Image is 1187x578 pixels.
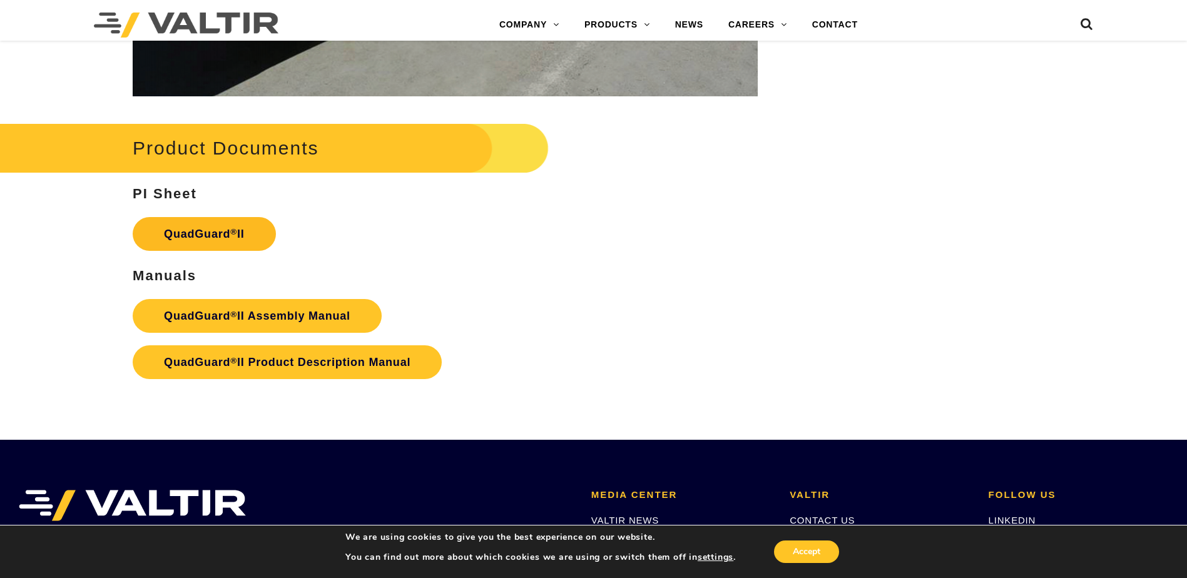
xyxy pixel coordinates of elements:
[989,490,1168,500] h2: FOLLOW US
[487,13,572,38] a: COMPANY
[230,227,237,236] sup: ®
[230,310,237,319] sup: ®
[774,540,839,563] button: Accept
[698,552,733,563] button: settings
[19,490,246,521] img: VALTIR
[989,515,1036,525] a: LINKEDIN
[133,345,442,379] a: QuadGuard®II Product Description Manual
[133,217,276,251] a: QuadGuard®II
[790,515,855,525] a: CONTACT US
[94,13,278,38] img: Valtir
[800,13,870,38] a: CONTACT
[345,532,736,543] p: We are using cookies to give you the best experience on our website.
[230,356,237,365] sup: ®
[164,310,350,322] strong: QuadGuard II Assembly Manual
[133,268,196,283] strong: Manuals
[716,13,800,38] a: CAREERS
[572,13,663,38] a: PRODUCTS
[164,356,410,368] strong: QuadGuard II Product Description Manual
[591,490,771,500] h2: MEDIA CENTER
[591,515,659,525] a: VALTIR NEWS
[790,490,969,500] h2: VALTIR
[345,552,736,563] p: You can find out more about which cookies we are using or switch them off in .
[133,299,382,333] a: QuadGuard®II Assembly Manual
[663,13,716,38] a: NEWS
[133,186,197,201] strong: PI Sheet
